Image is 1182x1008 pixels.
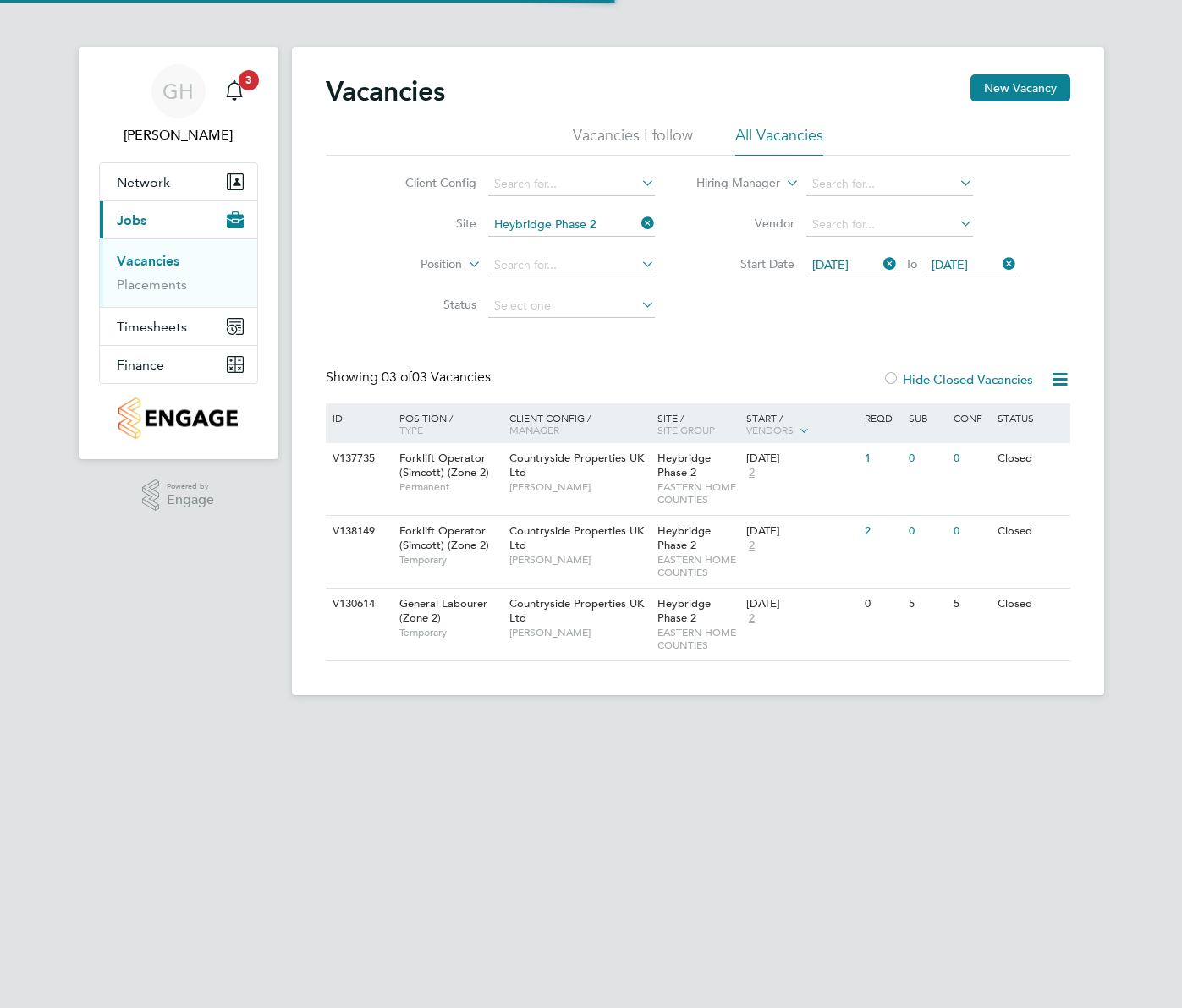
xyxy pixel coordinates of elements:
label: Status [379,297,476,312]
span: Countryside Properties UK Ltd [509,523,644,552]
span: Jobs [117,212,146,228]
div: 5 [949,589,993,620]
div: [DATE] [746,597,856,611]
span: EASTERN HOME COUNTIES [657,626,738,652]
div: Showing [326,369,494,386]
input: Search for... [488,173,655,196]
span: Forklift Operator (Simcott) (Zone 2) [399,523,489,552]
div: ID [328,403,388,432]
span: Powered by [167,479,214,494]
div: 0 [949,516,993,547]
span: Countryside Properties UK Ltd [509,451,644,479]
div: Sub [904,403,948,432]
li: All Vacancies [735,125,823,156]
span: 03 Vacancies [382,369,491,386]
span: Countryside Properties UK Ltd [509,596,644,625]
a: Go to home page [99,397,258,439]
button: New Vacancy [970,74,1070,101]
button: Finance [100,346,257,383]
span: Permanent [399,480,501,494]
nav: Main navigation [79,47,278,459]
a: 3 [217,64,251,118]
input: Select one [488,294,655,318]
span: Manager [509,423,559,436]
span: 2 [746,466,757,480]
div: 5 [904,589,948,620]
div: 0 [904,443,948,474]
div: [DATE] [746,524,856,539]
img: countryside-properties-logo-retina.png [118,397,238,439]
div: Position / [387,403,505,444]
div: Status [993,403,1067,432]
span: Site Group [657,423,715,436]
div: Jobs [100,238,257,307]
a: Powered byEngage [142,479,214,512]
input: Search for... [488,213,655,237]
span: General Labourer (Zone 2) [399,596,487,625]
span: Finance [117,357,164,373]
label: Vendor [697,216,794,231]
span: Vendors [746,423,794,436]
span: EASTERN HOME COUNTIES [657,480,738,507]
label: Site [379,216,476,231]
div: [DATE] [746,452,856,466]
input: Search for... [488,254,655,277]
button: Timesheets [100,308,257,345]
div: V138149 [328,516,388,547]
span: [PERSON_NAME] [509,480,649,494]
div: Closed [993,589,1067,620]
div: 1 [860,443,904,474]
span: 3 [239,70,259,90]
button: Network [100,163,257,200]
div: 0 [860,589,904,620]
div: Closed [993,516,1067,547]
div: 0 [904,516,948,547]
a: GH[PERSON_NAME] [99,64,258,145]
span: EASTERN HOME COUNTIES [657,553,738,579]
label: Client Config [379,175,476,190]
span: GH [162,80,194,102]
div: Client Config / [505,403,653,444]
span: Forklift Operator (Simcott) (Zone 2) [399,451,489,479]
span: Network [117,174,170,190]
div: Site / [653,403,742,444]
a: Placements [117,277,187,293]
input: Search for... [806,213,973,237]
h2: Vacancies [326,74,445,108]
span: Timesheets [117,319,187,335]
div: Reqd [860,403,904,432]
span: [DATE] [812,257,849,272]
span: Gemma Hone [99,125,258,145]
div: V130614 [328,589,388,620]
label: Start Date [697,256,794,271]
span: 2 [746,611,757,626]
label: Hiring Manager [683,175,780,192]
span: Engage [167,493,214,507]
div: Closed [993,443,1067,474]
span: [PERSON_NAME] [509,626,649,639]
button: Jobs [100,201,257,238]
label: Hide Closed Vacancies [882,371,1033,387]
span: [PERSON_NAME] [509,553,649,567]
a: Vacancies [117,253,179,269]
span: To [900,253,922,275]
span: [DATE] [932,257,968,272]
div: 0 [949,443,993,474]
span: Temporary [399,553,501,567]
div: Start / [742,403,860,446]
span: Type [399,423,423,436]
div: Conf [949,403,993,432]
span: Heybridge Phase 2 [657,451,711,479]
span: Temporary [399,626,501,639]
span: Heybridge Phase 2 [657,523,711,552]
div: V137735 [328,443,388,474]
li: Vacancies I follow [573,125,693,156]
span: Heybridge Phase 2 [657,596,711,625]
input: Search for... [806,173,973,196]
div: 2 [860,516,904,547]
label: Position [365,256,462,273]
span: 2 [746,539,757,553]
span: 03 of [382,369,412,386]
